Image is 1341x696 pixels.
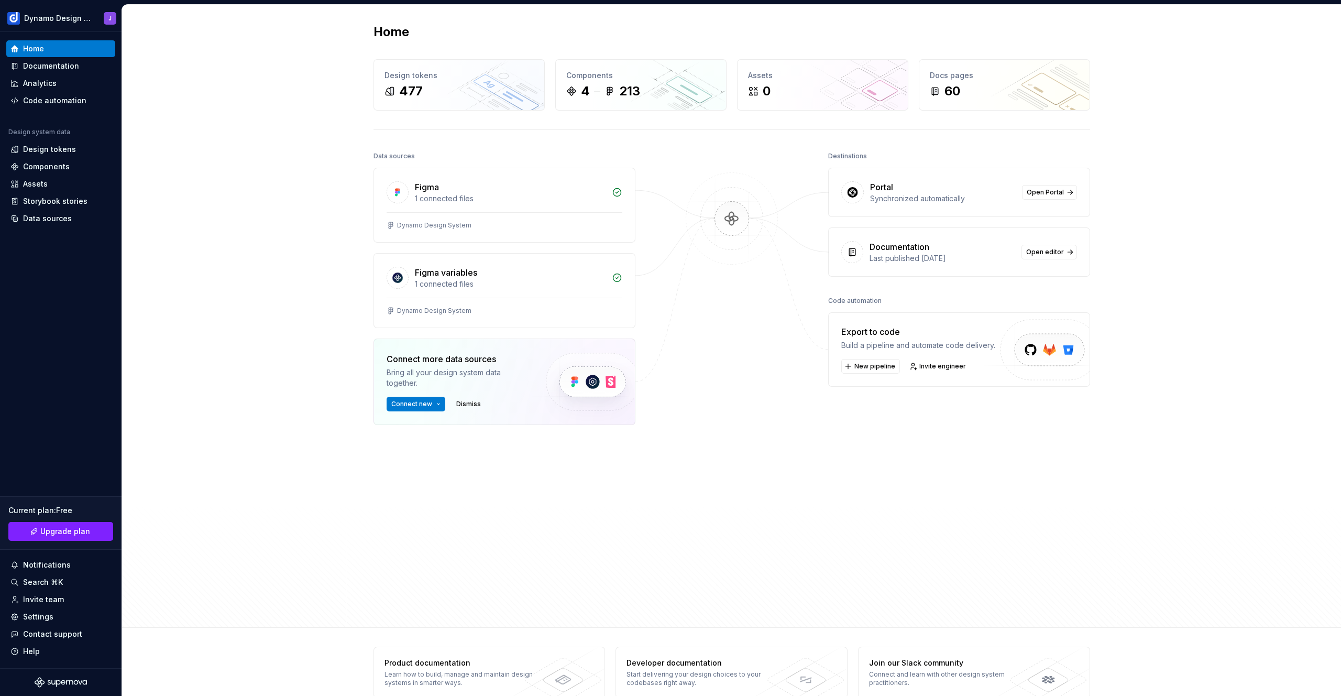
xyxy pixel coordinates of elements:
[1026,248,1064,256] span: Open editor
[23,179,48,189] div: Assets
[391,400,432,408] span: Connect new
[748,70,897,81] div: Assets
[555,59,727,111] a: Components4213
[944,83,960,100] div: 60
[373,24,409,40] h2: Home
[919,59,1090,111] a: Docs pages60
[108,14,112,23] div: J
[8,522,113,541] a: Upgrade plan
[6,176,115,192] a: Assets
[828,149,867,164] div: Destinations
[906,359,971,374] a: Invite engineer
[23,43,44,54] div: Home
[373,59,545,111] a: Design tokens477
[6,643,115,660] button: Help
[6,574,115,591] button: Search ⌘K
[6,557,115,573] button: Notifications
[737,59,908,111] a: Assets0
[387,397,445,411] button: Connect new
[1027,188,1064,197] span: Open Portal
[456,400,481,408] span: Dismiss
[23,78,57,89] div: Analytics
[919,362,966,371] span: Invite engineer
[384,670,537,687] div: Learn how to build, manage and maintain design systems in smarter ways.
[23,594,64,605] div: Invite team
[23,560,71,570] div: Notifications
[23,61,79,71] div: Documentation
[23,577,63,588] div: Search ⌘K
[869,658,1021,668] div: Join our Slack community
[6,626,115,643] button: Contact support
[6,591,115,608] a: Invite team
[1022,185,1077,200] a: Open Portal
[6,608,115,625] a: Settings
[23,629,82,639] div: Contact support
[841,359,900,374] button: New pipeline
[387,353,528,365] div: Connect more data sources
[384,658,537,668] div: Product documentation
[415,266,477,279] div: Figma variables
[930,70,1079,81] div: Docs pages
[23,213,72,224] div: Data sources
[6,92,115,109] a: Code automation
[763,83,771,100] div: 0
[841,325,995,338] div: Export to code
[869,670,1021,687] div: Connect and learn with other design system practitioners.
[397,221,471,230] div: Dynamo Design System
[626,658,779,668] div: Developer documentation
[870,241,929,253] div: Documentation
[626,670,779,687] div: Start delivering your design choices to your codebases right away.
[387,367,528,388] div: Bring all your design system data together.
[373,149,415,164] div: Data sources
[870,193,1016,204] div: Synchronized automatically
[452,397,486,411] button: Dismiss
[8,128,70,136] div: Design system data
[373,253,635,328] a: Figma variables1 connected filesDynamo Design System
[6,58,115,74] a: Documentation
[8,505,113,516] div: Current plan : Free
[415,181,439,193] div: Figma
[384,70,534,81] div: Design tokens
[566,70,716,81] div: Components
[24,13,91,24] div: Dynamo Design System
[23,646,40,657] div: Help
[6,141,115,158] a: Design tokens
[399,83,423,100] div: 477
[870,181,893,193] div: Portal
[1021,245,1077,259] a: Open editor
[854,362,895,371] span: New pipeline
[415,193,606,204] div: 1 connected files
[415,279,606,289] div: 1 connected files
[23,95,86,106] div: Code automation
[23,196,87,206] div: Storybook stories
[6,158,115,175] a: Components
[373,168,635,243] a: Figma1 connected filesDynamo Design System
[6,193,115,210] a: Storybook stories
[619,83,640,100] div: 213
[23,161,70,172] div: Components
[581,83,590,100] div: 4
[870,253,1015,264] div: Last published [DATE]
[35,677,87,688] svg: Supernova Logo
[6,75,115,92] a: Analytics
[2,7,119,29] button: Dynamo Design SystemJ
[397,307,471,315] div: Dynamo Design System
[7,12,20,25] img: c5f292b4-1c74-4827-b374-41971f8eb7d9.png
[841,340,995,351] div: Build a pipeline and automate code delivery.
[23,612,53,622] div: Settings
[6,210,115,227] a: Data sources
[828,293,882,308] div: Code automation
[23,144,76,155] div: Design tokens
[6,40,115,57] a: Home
[40,526,90,537] span: Upgrade plan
